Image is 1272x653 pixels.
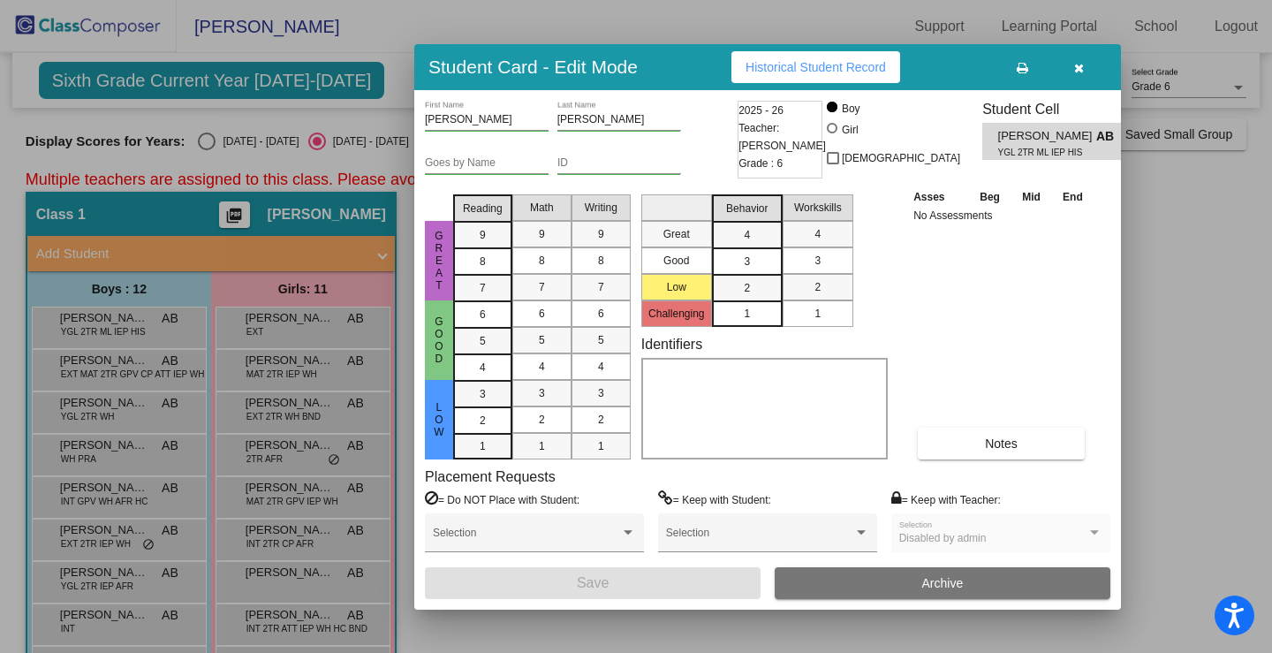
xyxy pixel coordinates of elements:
[982,101,1136,118] h3: Student Cell
[842,148,960,169] span: [DEMOGRAPHIC_DATA]
[738,102,784,119] span: 2025 - 26
[922,576,964,590] span: Archive
[598,279,604,295] span: 7
[744,306,750,322] span: 1
[431,315,447,365] span: Good
[539,306,545,322] span: 6
[744,280,750,296] span: 2
[598,412,604,428] span: 2
[598,226,604,242] span: 9
[425,490,579,508] label: = Do NOT Place with Student:
[918,428,1085,459] button: Notes
[841,101,860,117] div: Boy
[968,187,1011,207] th: Beg
[814,279,821,295] span: 2
[746,60,886,74] span: Historical Student Record
[539,359,545,375] span: 4
[598,253,604,269] span: 8
[598,438,604,454] span: 1
[463,201,503,216] span: Reading
[530,200,554,216] span: Math
[998,127,1096,146] span: [PERSON_NAME]
[480,227,486,243] span: 9
[539,412,545,428] span: 2
[985,437,1018,451] span: Notes
[598,332,604,348] span: 5
[658,490,771,508] label: = Keep with Student:
[814,226,821,242] span: 4
[731,51,900,83] button: Historical Student Record
[425,567,761,599] button: Save
[480,280,486,296] span: 7
[744,254,750,270] span: 3
[585,200,617,216] span: Writing
[480,360,486,376] span: 4
[577,575,609,590] span: Save
[1011,187,1051,207] th: Mid
[1096,127,1121,146] span: AB
[431,401,447,438] span: Low
[909,187,968,207] th: Asses
[539,253,545,269] span: 8
[598,359,604,375] span: 4
[539,332,545,348] span: 5
[891,490,1001,508] label: = Keep with Teacher:
[428,56,638,78] h3: Student Card - Edit Mode
[726,201,768,216] span: Behavior
[909,207,1094,224] td: No Assessments
[775,567,1110,599] button: Archive
[841,122,859,138] div: Girl
[899,532,987,544] span: Disabled by admin
[598,385,604,401] span: 3
[814,253,821,269] span: 3
[738,155,783,172] span: Grade : 6
[539,226,545,242] span: 9
[744,227,750,243] span: 4
[480,386,486,402] span: 3
[539,438,545,454] span: 1
[539,385,545,401] span: 3
[425,468,556,485] label: Placement Requests
[598,306,604,322] span: 6
[998,146,1084,159] span: YGL 2TR ML IEP HIS
[641,336,702,353] label: Identifiers
[480,413,486,429] span: 2
[425,157,549,170] input: goes by name
[1051,187,1094,207] th: End
[480,438,486,454] span: 1
[794,200,842,216] span: Workskills
[431,230,447,292] span: Great
[480,307,486,323] span: 6
[480,333,486,349] span: 5
[814,306,821,322] span: 1
[738,119,826,155] span: Teacher: [PERSON_NAME]
[480,254,486,270] span: 8
[539,279,545,295] span: 7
